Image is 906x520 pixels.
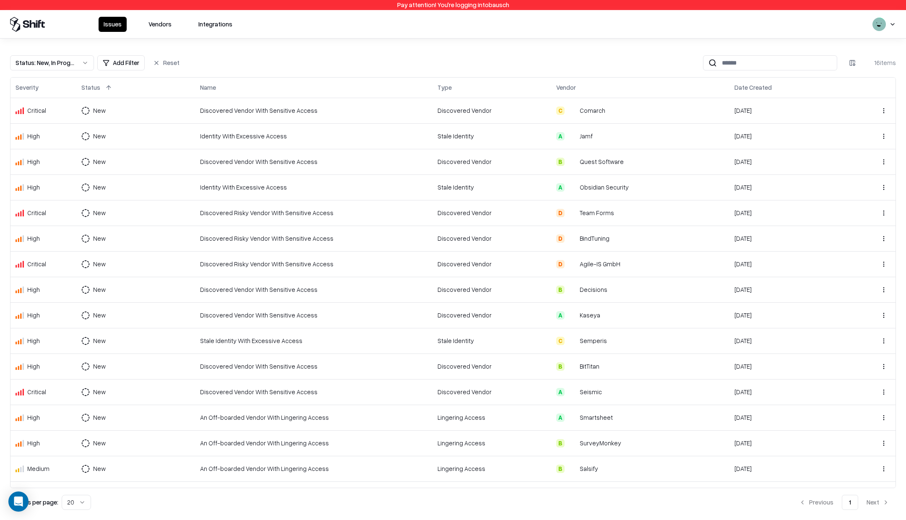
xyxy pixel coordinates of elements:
[580,106,605,115] div: Comarch
[93,311,106,320] div: New
[93,439,106,447] div: New
[580,413,613,422] div: Smartsheet
[437,387,546,396] div: Discovered Vendor
[200,83,216,92] div: Name
[437,362,546,371] div: Discovered Vendor
[200,362,427,371] div: Discovered Vendor With Sensitive Access
[568,234,576,243] img: BindTuning
[580,439,621,447] div: SurveyMonkey
[556,337,565,345] div: C
[93,336,106,345] div: New
[81,154,121,169] button: New
[10,498,58,507] p: Results per page:
[93,413,106,422] div: New
[193,17,237,32] button: Integrations
[568,286,576,294] img: Decisions
[93,234,106,243] div: New
[81,308,121,323] button: New
[734,208,843,217] div: [DATE]
[93,387,106,396] div: New
[734,439,843,447] div: [DATE]
[27,413,40,422] div: High
[580,285,607,294] div: Decisions
[437,464,546,473] div: Lingering Access
[556,158,565,166] div: B
[27,311,40,320] div: High
[81,410,121,425] button: New
[734,336,843,345] div: [DATE]
[556,388,565,396] div: A
[200,157,427,166] div: Discovered Vendor With Sensitive Access
[437,183,546,192] div: Stale Identity
[81,461,121,476] button: New
[81,83,100,92] div: Status
[580,387,602,396] div: Seismic
[734,311,843,320] div: [DATE]
[437,83,452,92] div: Type
[734,464,843,473] div: [DATE]
[27,106,46,115] div: Critical
[580,183,629,192] div: Obsidian Security
[8,491,29,512] div: Open Intercom Messenger
[200,464,427,473] div: An Off-boarded Vendor With Lingering Access
[580,311,600,320] div: Kaseya
[556,362,565,371] div: B
[734,132,843,140] div: [DATE]
[200,208,427,217] div: Discovered Risky Vendor With Sensitive Access
[842,495,858,510] button: 1
[568,183,576,192] img: Obsidian Security
[568,132,576,140] img: Jamf
[93,464,106,473] div: New
[27,362,40,371] div: High
[580,157,624,166] div: Quest Software
[27,260,46,268] div: Critical
[556,260,565,268] div: D
[568,260,576,268] img: Agile-IS GmbH
[734,106,843,115] div: [DATE]
[437,336,546,345] div: Stale Identity
[93,260,106,268] div: New
[437,208,546,217] div: Discovered Vendor
[568,413,576,422] img: Smartsheet
[556,311,565,320] div: A
[734,183,843,192] div: [DATE]
[93,285,106,294] div: New
[556,413,565,422] div: A
[200,336,427,345] div: Stale Identity With Excessive Access
[437,132,546,140] div: Stale Identity
[93,362,106,371] div: New
[27,234,40,243] div: High
[200,260,427,268] div: Discovered Risky Vendor With Sensitive Access
[200,106,427,115] div: Discovered Vendor With Sensitive Access
[580,208,614,217] div: Team Forms
[81,231,121,246] button: New
[556,209,565,217] div: D
[200,183,427,192] div: Identity With Excessive Access
[556,465,565,473] div: B
[93,183,106,192] div: New
[568,158,576,166] img: Quest Software
[568,465,576,473] img: Salsify
[93,132,106,140] div: New
[16,58,75,67] div: Status : New, In Progress
[580,336,607,345] div: Semperis
[148,55,185,70] button: Reset
[580,464,598,473] div: Salsify
[437,106,546,115] div: Discovered Vendor
[580,362,599,371] div: BitTitan
[81,436,121,451] button: New
[93,106,106,115] div: New
[734,387,843,396] div: [DATE]
[200,439,427,447] div: An Off-boarded Vendor With Lingering Access
[568,209,576,217] img: Team Forms
[734,83,772,92] div: Date Created
[200,311,427,320] div: Discovered Vendor With Sensitive Access
[81,103,121,118] button: New
[437,285,546,294] div: Discovered Vendor
[81,205,121,221] button: New
[556,107,565,115] div: C
[734,260,843,268] div: [DATE]
[792,495,896,510] nav: pagination
[568,311,576,320] img: Kaseya
[27,132,40,140] div: High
